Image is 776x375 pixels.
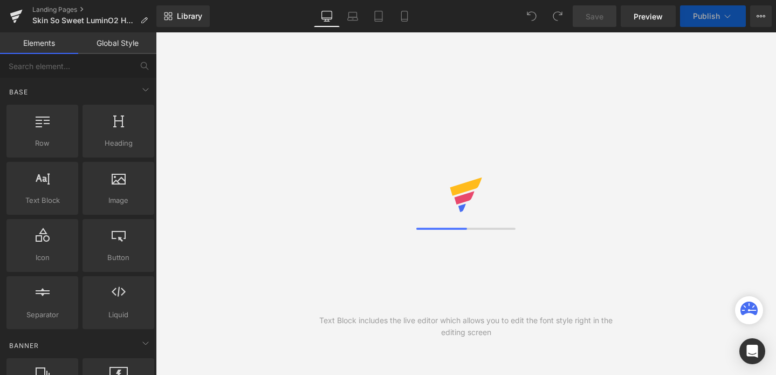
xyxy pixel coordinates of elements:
[340,5,366,27] a: Laptop
[314,5,340,27] a: Desktop
[750,5,772,27] button: More
[311,315,621,338] div: Text Block includes the live editor which allows you to edit the font style right in the editing ...
[10,309,75,321] span: Separator
[586,11,603,22] span: Save
[86,252,151,263] span: Button
[177,11,202,21] span: Library
[32,16,136,25] span: Skin So Sweet LuminO2 Hydra-Lift $59.95
[156,5,210,27] a: New Library
[8,340,40,351] span: Banner
[10,195,75,206] span: Text Block
[86,309,151,321] span: Liquid
[680,5,746,27] button: Publish
[521,5,542,27] button: Undo
[8,87,29,97] span: Base
[10,138,75,149] span: Row
[693,12,720,21] span: Publish
[10,252,75,263] span: Icon
[392,5,417,27] a: Mobile
[634,11,663,22] span: Preview
[32,5,156,14] a: Landing Pages
[78,32,156,54] a: Global Style
[86,195,151,206] span: Image
[86,138,151,149] span: Heading
[547,5,568,27] button: Redo
[621,5,676,27] a: Preview
[739,338,765,364] div: Open Intercom Messenger
[366,5,392,27] a: Tablet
